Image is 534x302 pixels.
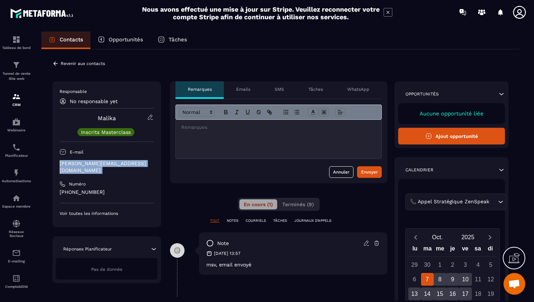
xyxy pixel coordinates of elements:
div: 6 [408,273,421,286]
div: Ouvrir le chat [503,273,525,295]
h2: Nous avons effectué une mise à jour sur Stripe. Veuillez reconnecter votre compte Stripe afin de ... [142,5,380,21]
button: Open months overlay [422,231,453,244]
p: [PERSON_NAME][EMAIL_ADDRESS][DOMAIN_NAME] [60,160,154,174]
p: COURRIELS [246,218,266,223]
p: Aucune opportunité liée [405,110,498,117]
img: automations [12,118,21,126]
button: Open years overlay [453,231,483,244]
p: SMS [275,86,284,92]
button: En cours (1) [239,199,277,209]
p: WhatsApp [347,86,369,92]
img: automations [12,194,21,203]
div: 19 [485,287,497,300]
p: Comptabilité [2,285,31,289]
div: 11 [472,273,485,286]
p: Calendrier [405,167,433,173]
img: social-network [12,219,21,228]
img: formation [12,61,21,69]
div: 12 [485,273,497,286]
span: Pas de donnée [91,267,122,272]
div: 18 [472,287,485,300]
p: Tableau de bord [2,46,31,50]
p: Responsable [60,89,154,94]
div: 10 [459,273,472,286]
p: NOTES [227,218,238,223]
div: 13 [408,287,421,300]
a: formationformationTableau de bord [2,30,31,55]
img: automations [12,168,21,177]
a: emailemailE-mailing [2,243,31,269]
p: msv, email envoyé [206,262,380,268]
p: Tâches [308,86,323,92]
span: Terminés (9) [282,201,314,207]
input: Search for option [491,198,496,206]
p: Opportunités [109,36,143,43]
div: ve [459,244,472,256]
button: Terminés (9) [278,199,318,209]
a: formationformationTunnel de vente Site web [2,55,31,87]
p: E-mailing [2,259,31,263]
p: No responsable yet [70,98,118,104]
a: Contacts [41,32,90,49]
p: Revenir aux contacts [61,61,105,66]
img: formation [12,92,21,101]
div: ma [421,244,434,256]
a: social-networksocial-networkRéseaux Sociaux [2,214,31,243]
p: Espace membre [2,204,31,208]
p: note [217,240,229,247]
p: TÂCHES [273,218,287,223]
p: Tâches [169,36,187,43]
div: je [446,244,459,256]
p: TOUT [210,218,219,223]
div: 7 [421,273,434,286]
div: 30 [421,258,434,271]
a: accountantaccountantComptabilité [2,269,31,294]
button: Envoyer [357,166,382,178]
a: formationformationCRM [2,87,31,112]
div: 9 [446,273,459,286]
p: E-mail [70,149,84,155]
a: automationsautomationsEspace membre [2,188,31,214]
div: Envoyer [361,168,378,176]
button: Previous month [409,232,422,242]
p: Inscrits Masterclass [81,130,131,135]
p: Réseaux Sociaux [2,230,31,238]
p: Webinaire [2,128,31,132]
div: 29 [408,258,421,271]
div: 17 [459,287,472,300]
button: Next month [483,232,497,242]
img: email [12,249,21,257]
img: accountant [12,274,21,283]
button: Ajout opportunité [398,128,505,144]
a: Tâches [150,32,194,49]
p: Planificateur [2,154,31,158]
span: En cours (1) [244,201,273,207]
a: Malika [98,115,116,122]
div: 1 [434,258,446,271]
a: automationsautomationsAutomatisations [2,163,31,188]
div: Search for option [405,193,506,210]
div: 5 [485,258,497,271]
div: sa [472,244,484,256]
div: di [484,244,497,256]
div: 2 [446,258,459,271]
div: 8 [434,273,446,286]
p: CRM [2,103,31,107]
span: 📞 Appel Stratégique ZenSpeak [408,198,491,206]
a: automationsautomationsWebinaire [2,112,31,138]
a: schedulerschedulerPlanificateur [2,138,31,163]
p: Réponses Planificateur [63,246,112,252]
div: lu [409,244,421,256]
p: Remarques [188,86,212,92]
div: 4 [472,258,485,271]
div: 3 [459,258,472,271]
p: Automatisations [2,179,31,183]
p: Voir toutes les informations [60,211,154,216]
p: Emails [236,86,250,92]
button: Annuler [329,166,353,178]
div: 15 [434,287,446,300]
p: Contacts [60,36,83,43]
div: 16 [446,287,459,300]
div: me [434,244,446,256]
p: JOURNAUX D'APPELS [294,218,331,223]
